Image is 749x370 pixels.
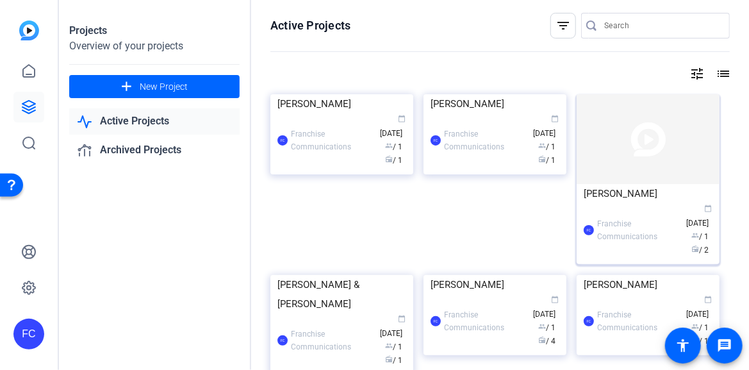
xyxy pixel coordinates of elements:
span: / 1 [692,323,709,332]
span: New Project [140,80,188,94]
span: group [692,231,700,239]
div: FC [584,316,594,326]
input: Search [604,18,720,33]
div: FC [277,335,288,346]
div: [PERSON_NAME] & [PERSON_NAME] [277,275,406,314]
span: radio [692,245,700,253]
div: FC [13,319,44,349]
div: Franchise Communications [291,128,374,153]
button: New Project [69,75,240,98]
div: [PERSON_NAME] [431,275,559,294]
h1: Active Projects [270,18,350,33]
div: FC [431,316,441,326]
span: calendar_today [705,205,712,212]
div: Franchise Communications [597,308,680,334]
div: FC [431,135,441,146]
mat-icon: add [119,79,135,95]
div: [PERSON_NAME] [584,275,712,294]
span: radio [539,155,547,163]
span: radio [539,336,547,344]
div: FC [584,225,594,235]
span: [DATE] [687,296,712,319]
span: calendar_today [705,296,712,303]
a: Active Projects [69,108,240,135]
mat-icon: tune [689,66,705,81]
div: [PERSON_NAME] [431,94,559,114]
div: Franchise Communications [444,128,527,153]
span: / 1 [386,356,403,365]
span: / 1 [539,156,556,165]
div: FC [277,135,288,146]
mat-icon: list [714,66,730,81]
span: group [386,342,393,349]
a: Archived Projects [69,137,240,164]
span: / 2 [692,246,709,255]
div: Franchise Communications [597,217,680,243]
span: group [539,142,547,149]
span: calendar_today [552,115,559,122]
span: / 1 [539,142,556,151]
span: radio [386,155,393,163]
mat-icon: filter_list [556,18,571,33]
div: Overview of your projects [69,38,240,54]
span: radio [386,355,393,363]
span: calendar_today [399,115,406,122]
div: [PERSON_NAME] [584,184,712,203]
mat-icon: accessibility [675,338,691,353]
span: / 1 [386,142,403,151]
div: [PERSON_NAME] [277,94,406,114]
span: [DATE] [381,315,406,338]
div: Projects [69,23,240,38]
span: / 4 [539,337,556,346]
span: / 1 [386,342,403,351]
span: calendar_today [399,315,406,323]
span: / 1 [692,232,709,241]
span: group [539,323,547,330]
span: group [386,142,393,149]
img: blue-gradient.svg [19,21,39,40]
div: Franchise Communications [444,308,527,334]
mat-icon: message [717,338,732,353]
span: / 1 [539,323,556,332]
span: / 1 [386,156,403,165]
div: Franchise Communications [291,328,374,353]
span: group [692,323,700,330]
span: [DATE] [534,296,559,319]
span: calendar_today [552,296,559,303]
